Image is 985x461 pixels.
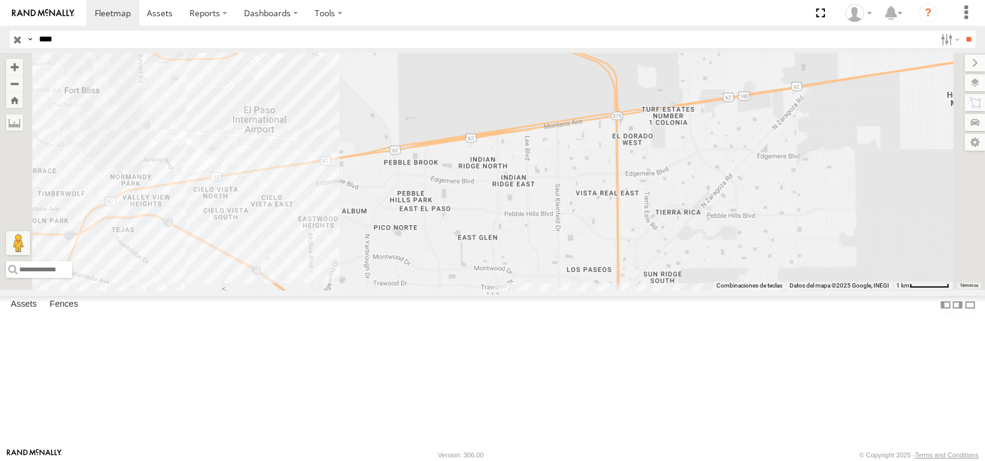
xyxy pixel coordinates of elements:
[959,283,978,288] a: Términos (se abre en una nueva pestaña)
[915,451,978,459] a: Terms and Conditions
[438,451,483,459] div: Version: 306.00
[6,231,30,255] button: Arrastra al hombrecito al mapa para abrir Street View
[25,31,35,48] label: Search Query
[5,297,43,313] label: Assets
[44,297,84,313] label: Fences
[859,451,978,459] div: © Copyright 2025 -
[965,134,985,151] label: Map Settings
[918,4,938,23] i: ?
[939,296,951,313] label: Dock Summary Table to the Left
[7,449,62,461] a: Visit our Website
[6,114,23,131] label: Measure
[6,75,23,92] button: Zoom out
[716,282,782,290] button: Combinaciones de teclas
[964,296,976,313] label: Hide Summary Table
[896,282,909,289] span: 1 km
[936,31,962,48] label: Search Filter Options
[841,4,876,22] div: Erick Ramirez
[790,282,889,289] span: Datos del mapa ©2025 Google, INEGI
[6,92,23,108] button: Zoom Home
[893,282,953,290] button: Escala del mapa: 1 km por 62 píxeles
[6,59,23,75] button: Zoom in
[12,9,74,17] img: rand-logo.svg
[951,296,963,313] label: Dock Summary Table to the Right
